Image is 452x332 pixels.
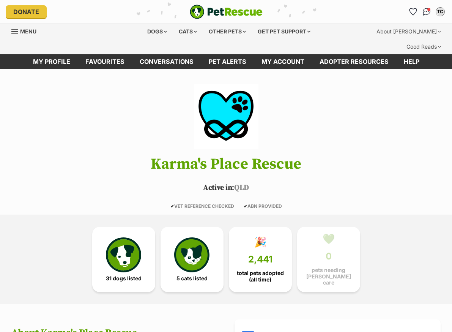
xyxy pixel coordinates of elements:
[434,6,446,18] button: My account
[170,203,174,209] icon: ✔
[254,236,266,248] div: 🎉
[421,6,433,18] a: Conversations
[252,24,316,39] div: Get pet support
[92,227,155,292] a: 31 dogs listed
[183,84,269,149] img: Karma's Place Rescue
[161,227,224,292] a: 5 cats listed
[396,54,427,69] a: Help
[326,251,332,262] span: 0
[106,237,141,272] img: petrescue-icon-eee76f85a60ef55c4a1927667547b313a7c0e82042636edf73dce9c88f694885.svg
[407,6,446,18] ul: Account quick links
[297,227,360,292] a: 💚 0 pets needing [PERSON_NAME] care
[6,5,47,18] a: Donate
[312,54,396,69] a: Adopter resources
[436,8,444,16] div: TC
[244,203,247,209] icon: ✔
[423,8,431,16] img: chat-41dd97257d64d25036548639549fe6c8038ab92f7586957e7f3b1b290dea8141.svg
[106,275,142,281] span: 31 dogs listed
[244,203,282,209] span: ABN PROVIDED
[25,54,78,69] a: My profile
[20,28,36,35] span: Menu
[190,5,263,19] a: PetRescue
[173,24,202,39] div: Cats
[176,275,208,281] span: 5 cats listed
[174,237,209,272] img: cat-icon-068c71abf8fe30c970a85cd354bc8e23425d12f6e8612795f06af48be43a487a.svg
[229,227,292,292] a: 🎉 2,441 total pets adopted (all time)
[78,54,132,69] a: Favourites
[142,24,172,39] div: Dogs
[170,203,234,209] span: VET REFERENCE CHECKED
[323,233,335,245] div: 💚
[304,267,354,285] span: pets needing [PERSON_NAME] care
[371,24,446,39] div: About [PERSON_NAME]
[203,24,251,39] div: Other pets
[201,54,254,69] a: Pet alerts
[248,254,272,265] span: 2,441
[407,6,419,18] a: Favourites
[254,54,312,69] a: My account
[235,270,285,282] span: total pets adopted (all time)
[11,24,42,38] a: Menu
[132,54,201,69] a: conversations
[401,39,446,54] div: Good Reads
[190,5,263,19] img: logo-e224e6f780fb5917bec1dbf3a21bbac754714ae5b6737aabdf751b685950b380.svg
[203,183,234,193] span: Active in:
